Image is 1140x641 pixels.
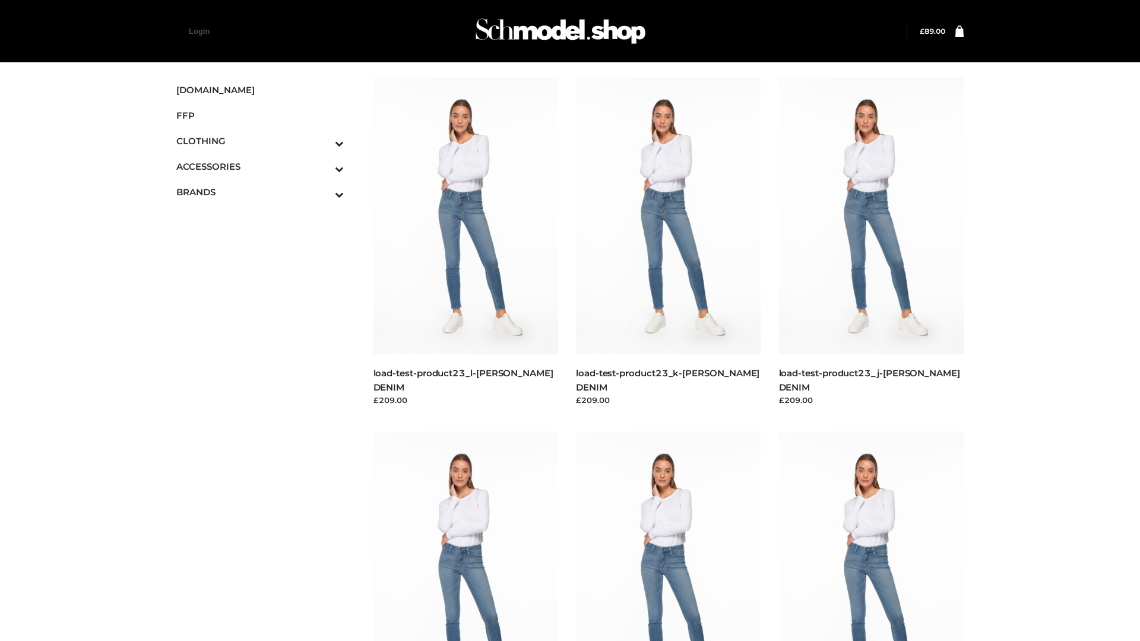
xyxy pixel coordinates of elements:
a: CLOTHINGToggle Submenu [176,128,344,154]
span: BRANDS [176,185,344,199]
a: load-test-product23_l-[PERSON_NAME] DENIM [373,367,553,392]
bdi: 89.00 [920,27,945,36]
span: £ [920,27,924,36]
div: £209.00 [576,394,761,406]
a: load-test-product23_k-[PERSON_NAME] DENIM [576,367,759,392]
a: FFP [176,103,344,128]
div: £209.00 [779,394,964,406]
a: ACCESSORIESToggle Submenu [176,154,344,179]
button: Toggle Submenu [302,154,344,179]
a: load-test-product23_j-[PERSON_NAME] DENIM [779,367,960,392]
button: Toggle Submenu [302,128,344,154]
span: CLOTHING [176,134,344,148]
a: BRANDSToggle Submenu [176,179,344,205]
button: Toggle Submenu [302,179,344,205]
a: Login [189,27,210,36]
img: Schmodel Admin 964 [471,8,650,55]
span: FFP [176,109,344,122]
a: £89.00 [920,27,945,36]
a: [DOMAIN_NAME] [176,77,344,103]
span: ACCESSORIES [176,160,344,173]
div: £209.00 [373,394,559,406]
span: [DOMAIN_NAME] [176,83,344,97]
